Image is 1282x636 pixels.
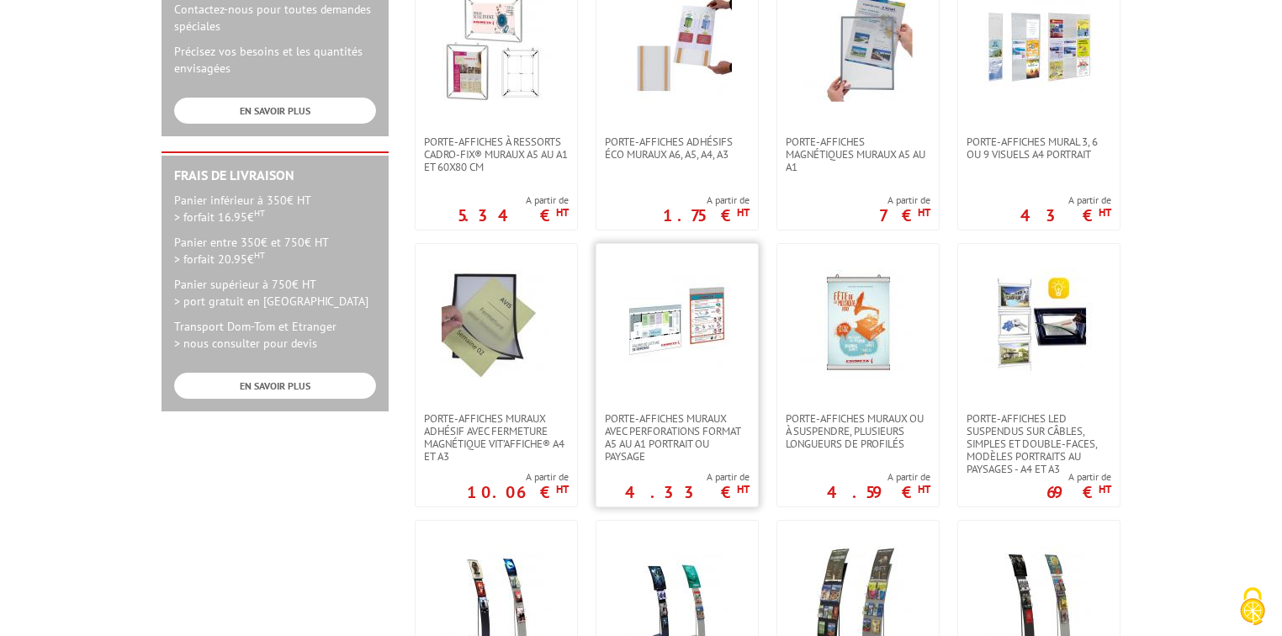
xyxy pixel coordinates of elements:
[663,193,750,207] span: A partir de
[958,135,1120,161] a: Porte-affiches mural 3, 6 ou 9 visuels A4 portrait
[625,487,750,497] p: 4.33 €
[174,43,376,77] p: Précisez vos besoins et les quantités envisagées
[458,193,569,207] span: A partir de
[174,276,376,310] p: Panier supérieur à 750€ HT
[174,252,265,267] span: > forfait 20.95€
[254,207,265,219] sup: HT
[254,249,265,261] sup: HT
[442,269,551,379] img: Porte-affiches muraux adhésif avec fermeture magnétique VIT’AFFICHE® A4 et A3
[737,205,750,220] sup: HT
[827,487,930,497] p: 4.59 €
[918,482,930,496] sup: HT
[827,470,930,484] span: A partir de
[777,412,939,450] a: Porte-affiches muraux ou à suspendre, plusieurs longueurs de profilés
[1099,482,1111,496] sup: HT
[424,412,569,463] span: Porte-affiches muraux adhésif avec fermeture magnétique VIT’AFFICHE® A4 et A3
[625,470,750,484] span: A partir de
[556,482,569,496] sup: HT
[556,205,569,220] sup: HT
[879,210,930,220] p: 7 €
[424,135,569,173] span: Porte-affiches à ressorts Cadro-Fix® muraux A5 au A1 et 60x80 cm
[786,412,930,450] span: Porte-affiches muraux ou à suspendre, plusieurs longueurs de profilés
[174,318,376,352] p: Transport Dom-Tom et Etranger
[984,269,1094,379] img: Porte-affiches LED suspendus sur câbles, simples et double-faces, modèles portraits au paysages -...
[1020,193,1111,207] span: A partir de
[467,487,569,497] p: 10.06 €
[663,210,750,220] p: 1.75 €
[879,193,930,207] span: A partir de
[1020,210,1111,220] p: 43 €
[174,98,376,124] a: EN SAVOIR PLUS
[174,336,317,351] span: > nous consulter pour devis
[174,234,376,268] p: Panier entre 350€ et 750€ HT
[1223,579,1282,636] button: Cookies (fenêtre modale)
[1232,586,1274,628] img: Cookies (fenêtre modale)
[416,412,577,463] a: Porte-affiches muraux adhésif avec fermeture magnétique VIT’AFFICHE® A4 et A3
[958,412,1120,475] a: Porte-affiches LED suspendus sur câbles, simples et double-faces, modèles portraits au paysages -...
[918,205,930,220] sup: HT
[967,412,1111,475] span: Porte-affiches LED suspendus sur câbles, simples et double-faces, modèles portraits au paysages -...
[174,168,376,183] h2: Frais de Livraison
[596,412,758,463] a: Porte-affiches muraux avec perforations format A5 au A1 portrait ou paysage
[1046,487,1111,497] p: 69 €
[737,482,750,496] sup: HT
[1046,470,1111,484] span: A partir de
[596,135,758,161] a: Porte-affiches adhésifs éco muraux A6, A5, A4, A3
[777,135,939,173] a: Porte-affiches magnétiques muraux A5 au A1
[1099,205,1111,220] sup: HT
[467,470,569,484] span: A partir de
[622,269,732,379] img: Porte-affiches muraux avec perforations format A5 au A1 portrait ou paysage
[416,135,577,173] a: Porte-affiches à ressorts Cadro-Fix® muraux A5 au A1 et 60x80 cm
[174,294,368,309] span: > port gratuit en [GEOGRAPHIC_DATA]
[803,269,913,379] img: Porte-affiches muraux ou à suspendre, plusieurs longueurs de profilés
[786,135,930,173] span: Porte-affiches magnétiques muraux A5 au A1
[174,373,376,399] a: EN SAVOIR PLUS
[174,209,265,225] span: > forfait 16.95€
[605,412,750,463] span: Porte-affiches muraux avec perforations format A5 au A1 portrait ou paysage
[967,135,1111,161] span: Porte-affiches mural 3, 6 ou 9 visuels A4 portrait
[174,192,376,225] p: Panier inférieur à 350€ HT
[458,210,569,220] p: 5.34 €
[605,135,750,161] span: Porte-affiches adhésifs éco muraux A6, A5, A4, A3
[174,1,376,34] p: Contactez-nous pour toutes demandes spéciales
